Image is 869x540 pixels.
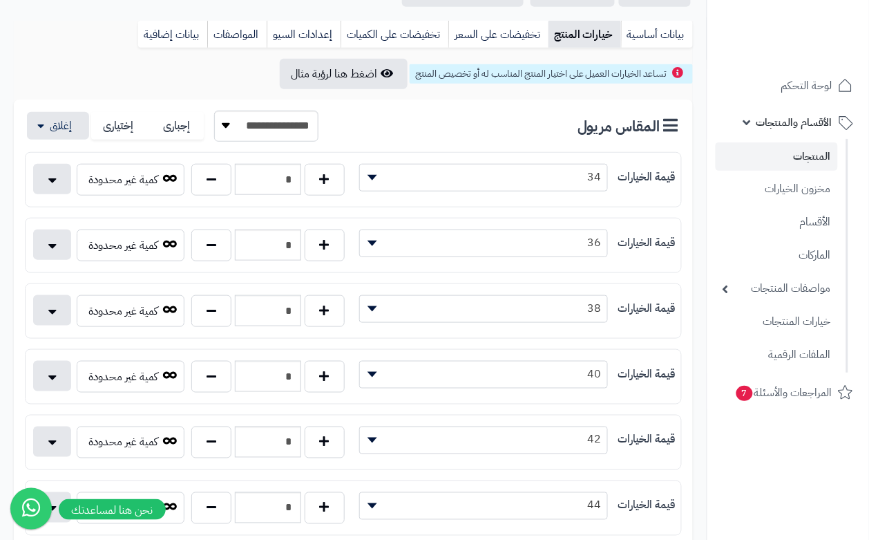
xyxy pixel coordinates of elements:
[618,498,676,514] label: قيمة الخيارات
[148,112,204,140] label: إجبارى
[618,366,676,382] label: قيمة الخيارات
[577,117,682,135] h3: المقاس مريول
[618,169,676,185] label: قيمة الخيارات
[618,301,676,317] label: قيمة الخيارات
[756,113,832,132] span: الأقسام والمنتجات
[716,307,838,337] a: خيارات المنتجات
[267,21,341,48] a: إعدادات السيو
[716,274,838,304] a: مواصفات المنتجات
[781,76,832,95] span: لوحة التحكم
[716,142,838,171] a: المنتجات
[360,495,608,516] span: 44
[359,427,609,454] span: 42
[735,383,832,402] span: المراجعات والأسئلة
[716,340,838,370] a: الملفات الرقمية
[360,167,608,187] span: 34
[415,66,667,81] span: تساعد الخيارات العميل على اختيار المنتج المناسب له أو تخصيص المنتج
[548,21,621,48] a: خيارات المنتج
[618,432,676,448] label: قيمة الخيارات
[716,376,861,409] a: المراجعات والأسئلة7
[360,429,608,450] span: 42
[360,232,608,253] span: 36
[359,295,609,323] span: 38
[621,21,693,48] a: بيانات أساسية
[91,112,148,140] label: إختيارى
[359,361,609,389] span: 40
[360,298,608,319] span: 38
[359,492,609,520] span: 44
[359,230,609,257] span: 36
[138,21,207,48] a: بيانات إضافية
[716,69,861,102] a: لوحة التحكم
[280,59,408,89] button: اضغط هنا لرؤية مثال
[360,364,608,384] span: 40
[736,386,753,401] span: 7
[341,21,448,48] a: تخفيضات على الكميات
[716,207,838,237] a: الأقسام
[448,21,548,48] a: تخفيضات على السعر
[716,241,838,270] a: الماركات
[359,164,609,192] span: 34
[207,21,267,48] a: المواصفات
[716,174,838,204] a: مخزون الخيارات
[618,235,676,251] label: قيمة الخيارات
